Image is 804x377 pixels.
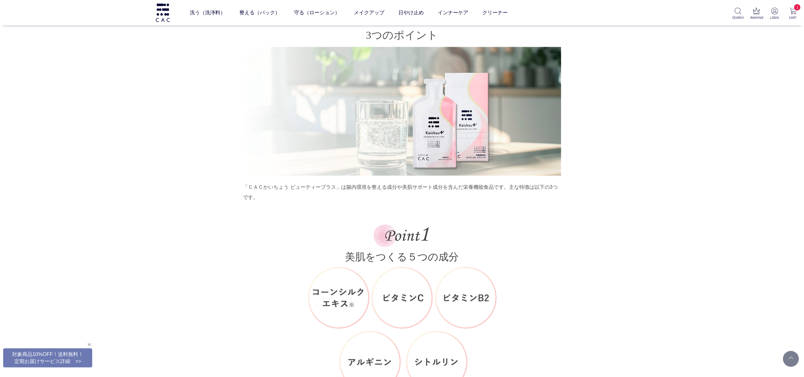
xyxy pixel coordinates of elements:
[794,4,801,10] span: 1
[769,15,780,20] p: LOGIN
[155,3,171,22] img: logo
[243,225,561,264] h3: ５つの成分
[345,251,408,263] span: 美肌をつくる
[751,8,762,20] a: RANKING
[438,4,468,22] a: インナーケア
[398,4,424,22] a: 日やけ止め
[787,15,799,20] p: CART
[769,8,780,20] a: LOGIN
[294,4,340,22] a: 守る（ローション）
[243,182,561,202] p: 「ＣＡＣかいちょう ビューティープラス」は腸内環境を整える成分や美肌サポート成分を含んだ栄養機能食品です。主な特徴は以下の3つです。
[354,4,384,22] a: メイクアップ
[787,8,799,20] a: 1 CART
[732,15,744,20] p: SEARCH
[732,8,744,20] a: SEARCH
[239,4,280,22] a: 整える（パック）
[751,15,762,20] p: RANKING
[243,47,561,176] img: CACかいちょうビューティープラス
[190,4,225,22] a: 洗う（洗浄料）
[482,4,508,22] a: クリーナー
